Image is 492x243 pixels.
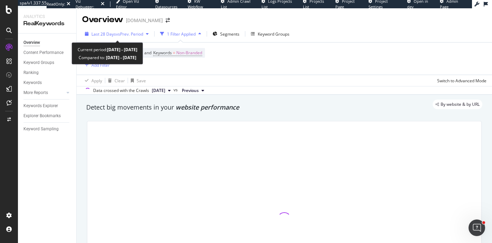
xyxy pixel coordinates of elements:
div: Ranking [23,69,39,76]
button: Apply [82,75,102,86]
a: Explorer Bookmarks [23,112,71,120]
a: Content Performance [23,49,71,56]
button: Segments [210,28,242,39]
span: Keywords [153,50,172,56]
div: Content Performance [23,49,63,56]
div: Apply [91,78,102,84]
span: By website & by URL [441,102,480,106]
button: 1 Filter Applied [157,28,204,39]
button: Last 28 DaysvsPrev. Period [82,28,151,39]
a: Ranking [23,69,71,76]
button: Clear [105,75,125,86]
div: arrow-right-arrow-left [166,18,170,23]
div: Compared to: [79,54,136,62]
div: Keyword Groups [23,59,54,66]
span: vs Prev. Period [116,31,143,37]
b: [DATE] - [DATE] [107,47,137,53]
button: Previous [179,86,207,95]
span: and [144,50,151,56]
a: Keywords Explorer [23,102,71,110]
button: Switch to Advanced Mode [434,75,486,86]
div: Keywords Explorer [23,102,58,110]
div: Explorer Bookmarks [23,112,61,120]
span: 2025 Mar. 24th [152,87,165,94]
a: Overview [23,39,71,46]
div: 1 Filter Applied [167,31,196,37]
div: Overview [23,39,40,46]
div: Current period: [78,46,137,54]
button: Add Filter [82,61,110,69]
div: Save [137,78,146,84]
b: [DATE] - [DATE] [105,55,136,60]
span: = [173,50,175,56]
a: More Reports [23,89,65,96]
div: Keyword Sampling [23,125,59,133]
div: Keyword Groups [258,31,289,37]
div: More Reports [23,89,48,96]
span: Last 28 Days [91,31,116,37]
a: Keyword Sampling [23,125,71,133]
div: [DOMAIN_NAME] [126,17,163,24]
div: RealKeywords [23,20,71,28]
a: Keyword Groups [23,59,71,66]
a: Keywords [23,79,71,86]
span: Datasources [155,4,177,9]
iframe: Intercom live chat [469,219,485,236]
span: Previous [182,87,199,94]
button: [DATE] [149,86,174,95]
span: vs [174,87,179,93]
button: Keyword Groups [248,28,292,39]
div: legacy label [433,100,482,109]
div: Switch to Advanced Mode [437,78,486,84]
div: Data crossed with the Crawls [93,87,149,94]
div: Overview [82,14,123,26]
button: Save [128,75,146,86]
div: Add Filter [91,62,110,68]
div: Clear [115,78,125,84]
div: Analytics [23,14,71,20]
div: Keywords [23,79,42,86]
span: Segments [220,31,239,37]
div: ReadOnly: [47,1,65,7]
span: Non-Branded [176,48,202,58]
